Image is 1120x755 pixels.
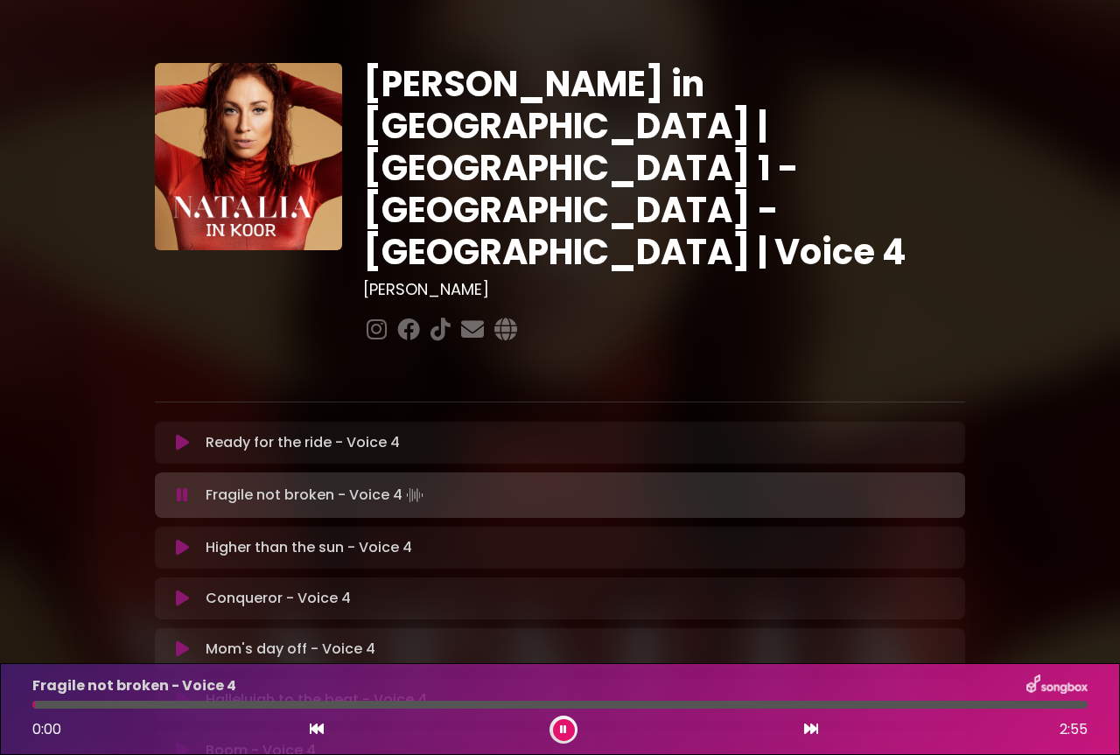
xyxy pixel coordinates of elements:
p: Higher than the sun - Voice 4 [206,537,412,558]
p: Conqueror - Voice 4 [206,588,351,609]
span: 2:55 [1060,719,1088,740]
img: YTVS25JmS9CLUqXqkEhs [155,63,342,250]
p: Ready for the ride - Voice 4 [206,432,400,453]
h1: [PERSON_NAME] in [GEOGRAPHIC_DATA] | [GEOGRAPHIC_DATA] 1 - [GEOGRAPHIC_DATA] - [GEOGRAPHIC_DATA] ... [363,63,966,273]
p: Mom's day off - Voice 4 [206,639,375,660]
p: Fragile not broken - Voice 4 [32,675,236,696]
h3: [PERSON_NAME] [363,280,966,299]
img: songbox-logo-white.png [1026,675,1088,697]
span: 0:00 [32,719,61,739]
p: Fragile not broken - Voice 4 [206,483,427,507]
img: waveform4.gif [402,483,427,507]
